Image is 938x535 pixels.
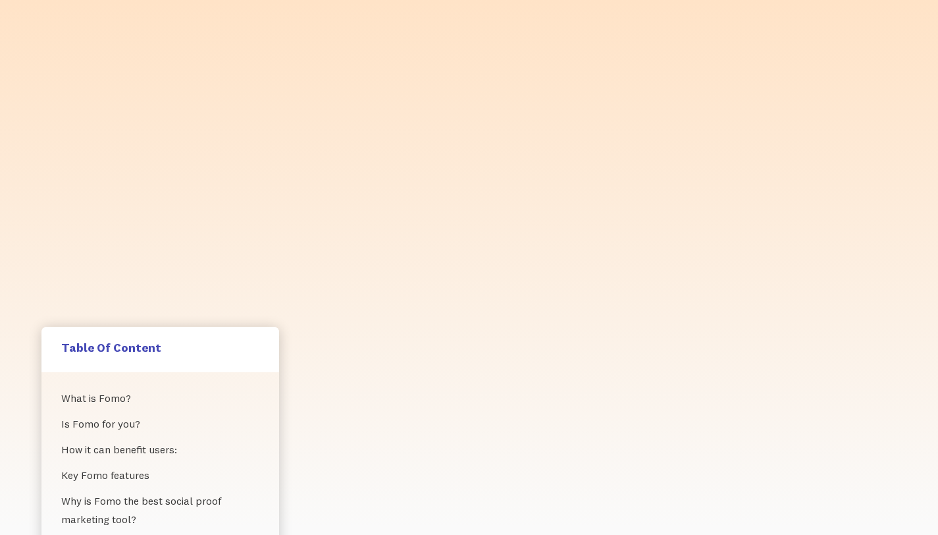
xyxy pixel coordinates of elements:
a: Key Fomo features [61,463,259,488]
a: How it can benefit users: [61,437,259,463]
h5: Table Of Content [61,340,259,355]
a: What is Fomo? [61,385,259,411]
a: Is Fomo for you? [61,411,259,437]
a: Why is Fomo the best social proof marketing tool? [61,488,259,533]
